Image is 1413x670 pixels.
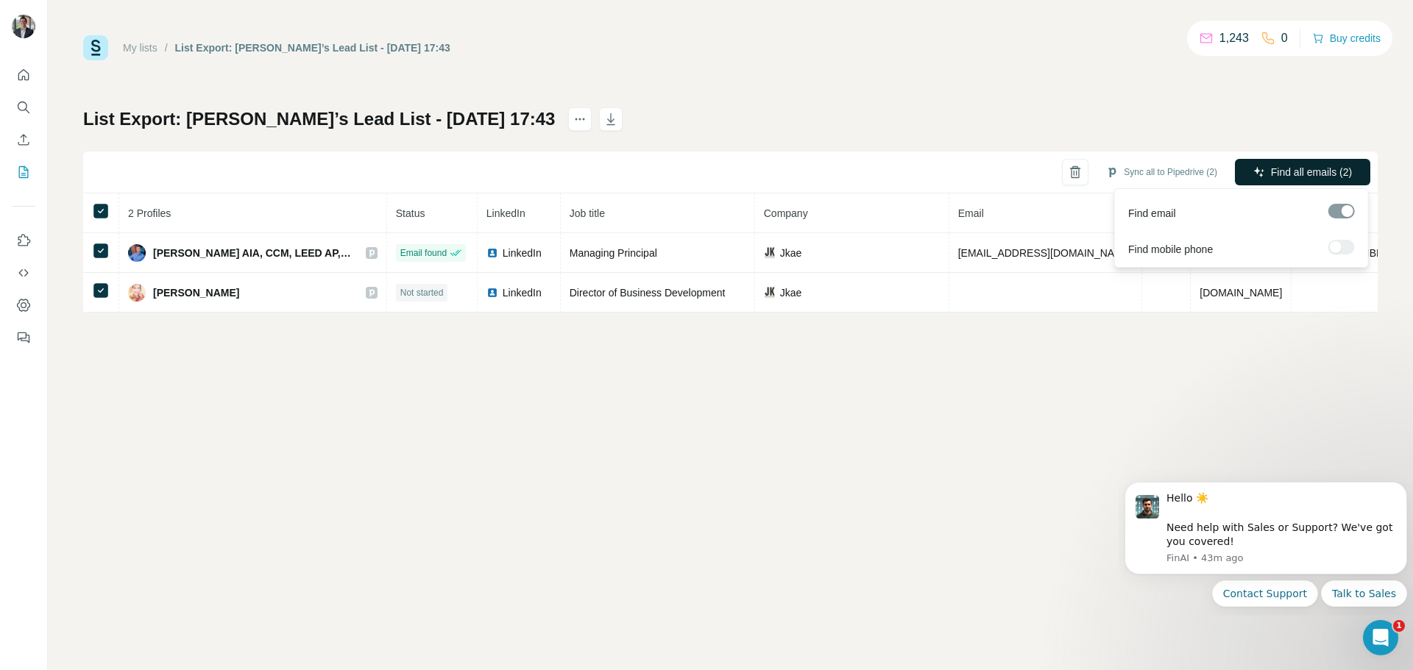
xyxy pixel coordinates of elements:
[1393,620,1405,632] span: 1
[12,227,35,254] button: Use Surfe on LinkedIn
[503,285,542,300] span: LinkedIn
[486,247,498,259] img: LinkedIn logo
[153,285,239,300] span: [PERSON_NAME]
[1219,29,1249,47] p: 1,243
[570,287,726,299] span: Director of Business Development
[486,207,525,219] span: LinkedIn
[400,246,447,260] span: Email found
[12,126,35,153] button: Enrich CSV
[1312,28,1381,49] button: Buy credits
[958,247,1133,259] span: [EMAIL_ADDRESS][DOMAIN_NAME]
[570,247,657,259] span: Managing Principal
[1128,242,1213,257] span: Find mobile phone
[12,292,35,318] button: Dashboard
[83,35,108,60] img: Surfe Logo
[780,246,802,260] span: Jkae
[165,40,168,55] li: /
[568,107,592,131] button: actions
[12,324,35,351] button: Feedback
[1235,159,1370,185] button: Find all emails (2)
[128,244,146,262] img: Avatar
[1271,165,1352,179] span: Find all emails (2)
[1200,287,1282,299] span: [DOMAIN_NAME]
[12,94,35,121] button: Search
[764,207,808,219] span: Company
[400,286,444,299] span: Not started
[12,62,35,88] button: Quick start
[123,42,157,54] a: My lists
[764,247,776,259] img: company-logo
[1128,206,1176,221] span: Find email
[1281,29,1288,47] p: 0
[503,246,542,260] span: LinkedIn
[958,207,984,219] span: Email
[1119,468,1413,616] iframe: Intercom notifications message
[83,107,555,131] h1: List Export: [PERSON_NAME]’s Lead List - [DATE] 17:43
[128,284,146,302] img: Avatar
[486,287,498,299] img: LinkedIn logo
[12,260,35,286] button: Use Surfe API
[175,40,450,55] div: List Export: [PERSON_NAME]’s Lead List - [DATE] 17:43
[396,207,425,219] span: Status
[128,207,171,219] span: 2 Profiles
[12,159,35,185] button: My lists
[780,285,802,300] span: Jkae
[764,287,776,299] img: company-logo
[1096,161,1228,183] button: Sync all to Pipedrive (2)
[153,246,351,260] span: [PERSON_NAME] AIA, CCM, LEED AP, DBIA
[1363,620,1398,655] iframe: Intercom live chat
[12,15,35,38] img: Avatar
[570,207,605,219] span: Job title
